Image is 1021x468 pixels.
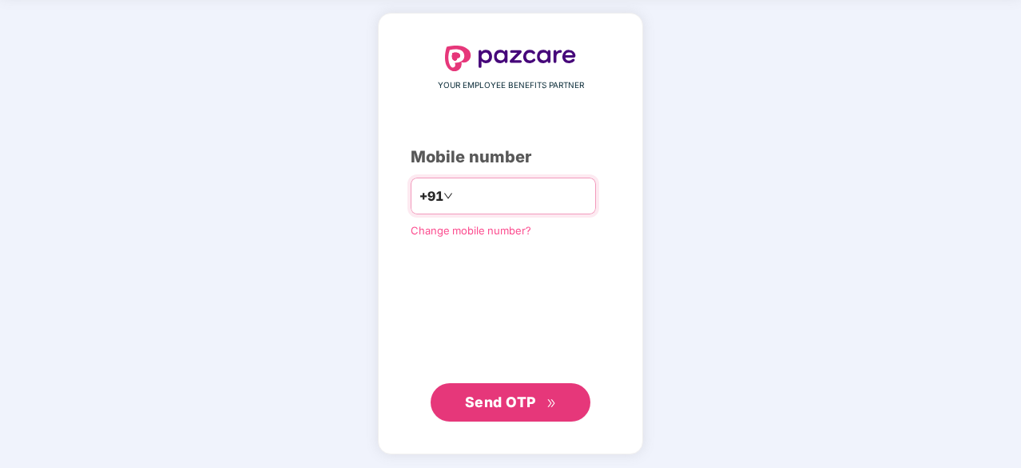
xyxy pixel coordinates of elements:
button: Send OTPdouble-right [431,383,590,422]
span: Send OTP [465,394,536,410]
span: down [443,191,453,201]
span: double-right [546,398,557,409]
img: logo [445,46,576,71]
a: Change mobile number? [411,224,531,237]
span: +91 [419,186,443,206]
span: YOUR EMPLOYEE BENEFITS PARTNER [438,79,584,92]
div: Mobile number [411,145,610,170]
